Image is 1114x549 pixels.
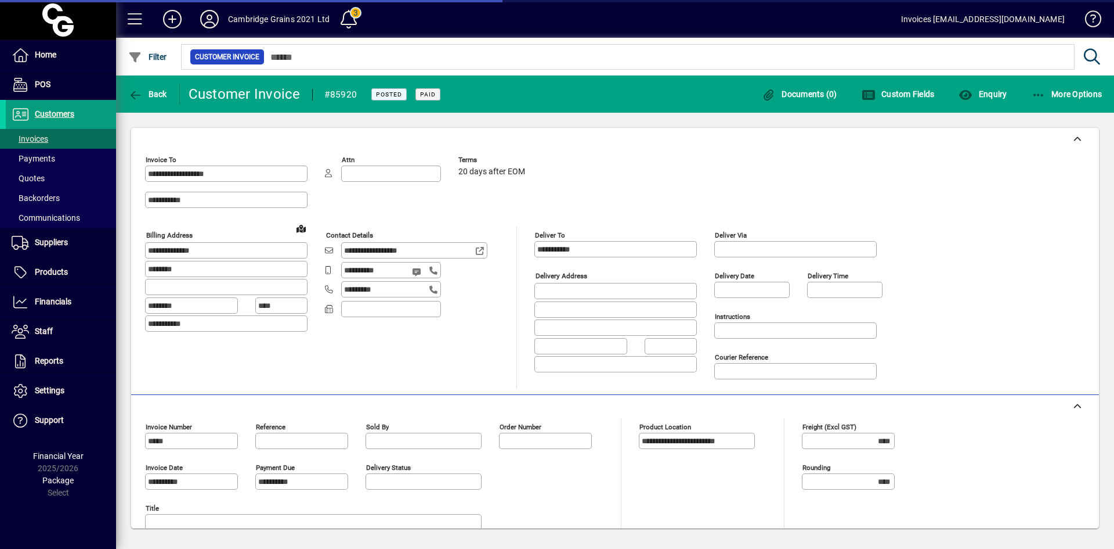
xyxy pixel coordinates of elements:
span: Settings [35,386,64,395]
a: Payments [6,149,116,168]
a: Products [6,258,116,287]
mat-label: Rounding [802,464,830,472]
span: 20 days after EOM [458,167,525,177]
button: Send SMS [404,258,432,286]
span: Financials [35,297,71,306]
span: Paid [420,91,436,98]
mat-label: Invoice date [146,464,183,472]
mat-label: Sold by [366,423,389,431]
span: Home [35,50,56,59]
a: Quotes [6,168,116,188]
button: Custom Fields [859,84,938,105]
div: Customer Invoice [189,85,301,103]
button: Back [125,84,170,105]
span: POS [35,80,50,89]
span: Documents (0) [762,89,837,99]
a: Support [6,406,116,435]
a: Suppliers [6,228,116,257]
mat-label: Attn [342,156,355,164]
span: Products [35,267,68,277]
mat-label: Instructions [715,313,750,321]
mat-label: Delivery time [808,272,848,280]
mat-label: Order number [500,423,541,431]
a: Settings [6,376,116,406]
mat-label: Title [146,504,159,512]
mat-label: Invoice To [146,156,176,164]
button: More Options [1029,84,1105,105]
a: View on map [292,219,310,238]
mat-label: Delivery date [715,272,754,280]
span: Payments [12,154,55,163]
mat-label: Invoice number [146,423,192,431]
span: Customers [35,109,74,119]
mat-label: Freight (excl GST) [802,423,856,431]
mat-label: Deliver via [715,231,747,239]
span: Custom Fields [862,89,935,99]
mat-label: Product location [639,423,691,431]
mat-label: Reference [256,423,285,431]
a: Backorders [6,188,116,208]
span: More Options [1032,89,1102,99]
span: Financial Year [33,451,84,461]
span: Posted [376,91,402,98]
span: Package [42,476,74,485]
button: Add [154,9,191,30]
span: Staff [35,326,53,336]
a: Communications [6,208,116,228]
a: Financials [6,288,116,317]
mat-label: Courier Reference [715,353,768,361]
button: Profile [191,9,228,30]
a: Knowledge Base [1076,2,1099,40]
span: Back [128,89,167,99]
app-page-header-button: Back [116,84,180,105]
span: Customer Invoice [195,51,259,63]
div: Cambridge Grains 2021 Ltd [228,10,330,28]
button: Enquiry [956,84,1010,105]
span: Invoices [12,134,48,143]
mat-label: Payment due [256,464,295,472]
span: Support [35,415,64,425]
a: Home [6,41,116,70]
div: #85920 [324,85,357,104]
mat-label: Deliver To [535,231,565,239]
div: Invoices [EMAIL_ADDRESS][DOMAIN_NAME] [901,10,1065,28]
span: Enquiry [959,89,1007,99]
span: Terms [458,156,528,164]
span: Suppliers [35,238,68,247]
a: Invoices [6,129,116,149]
button: Filter [125,46,170,67]
button: Documents (0) [759,84,840,105]
span: Quotes [12,174,45,183]
a: Staff [6,317,116,346]
span: Communications [12,213,80,223]
span: Reports [35,356,63,365]
a: Reports [6,347,116,376]
mat-label: Delivery status [366,464,411,472]
span: Filter [128,52,167,62]
span: Backorders [12,193,60,203]
a: POS [6,70,116,99]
